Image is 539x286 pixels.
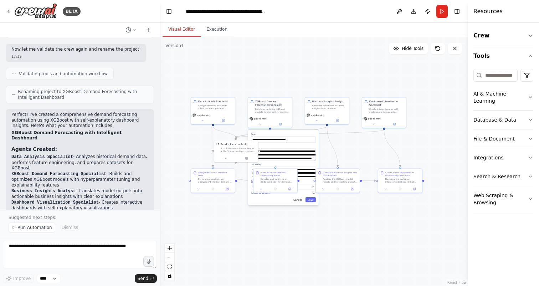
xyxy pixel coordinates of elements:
[409,187,421,191] button: Open in side panel
[268,187,283,191] button: No output available
[11,47,140,52] p: Now let me validate the crew again and rename the project:
[327,118,348,123] button: Open in side panel
[362,179,376,183] g: Edge from 01bd0f3c-86d0-4294-9f78-52e33fb0fbac to fef7023d-b184-429d-b3ba-bdb2d33a3209
[143,256,154,267] button: Click to speak your automation idea
[123,26,140,34] button: Switch to previous chat
[213,118,233,123] button: Open in side panel
[251,181,316,184] label: Model
[362,97,406,128] div: Dashboard Visualization SpecialistCreate interactive and self-explanatory dashboards displaying d...
[11,200,99,205] code: Dashboard Visualization Specialist
[284,187,296,191] button: Open in side panel
[402,46,423,51] span: Hide Tools
[248,97,292,128] div: XGBoost Demand Forecasting SpecialistBuild and optimize XGBoost models for demand forecasting, im...
[291,197,304,202] button: Cancel
[473,26,533,46] button: Crew
[311,114,324,117] span: gpt-4o-mini
[312,104,347,110] div: Generate actionable business insights from demand forecasting results, analyze model predictions,...
[368,117,381,120] span: gpt-4o-mini
[315,169,360,193] div: Generate Business Insights and ExplanationsAnalyze the XGBoost model results and forecasting outp...
[62,225,78,230] span: Dismiss
[473,129,533,148] button: File & Document
[251,163,316,166] label: Backstory
[165,244,174,253] button: zoom in
[11,154,73,159] code: Data Analysis Specialist
[261,178,295,183] div: Develop and optimize an XGBoost model for demand forecasting using the analyzed dataset. Implemen...
[216,143,219,145] img: FileReadTool
[325,126,339,167] g: Edge from c01ec02c-807e-4a6a-adce-5d5a0466127a to 01bd0f3c-86d0-4294-9f78-52e33fb0fbac
[251,145,316,148] label: Goal
[473,186,533,212] button: Web Scraping & Browsing
[378,169,422,193] div: Create Interactive Demand Forecasting DashboardDesign and develop an interactive dashboard that p...
[3,274,34,283] button: Improve
[17,225,52,230] span: Run Automation
[369,108,404,113] div: Create interactive and self-explanatory dashboards displaying demand forecasts, model insights, f...
[253,169,298,193] div: Build XGBoost Demand Forecasting ModelDevelop and optimize an XGBoost model for demand forecastin...
[236,156,257,160] button: Open in side panel
[198,100,233,103] div: Data Analysis Specialist
[214,140,258,163] div: FileReadToolRead a file's contentA tool that reads the content of a file. To use this tool, provi...
[389,43,428,54] button: Hide Tools
[135,274,157,283] button: Send
[473,111,533,129] button: Database & Data
[11,130,122,141] strong: XGBoost Demand Forecasting with Intelligent Dashboard
[9,215,151,220] p: Suggested next steps:
[221,187,233,191] button: Open in side panel
[165,244,174,281] div: React Flow controls
[164,6,174,16] button: Hide left sidebar
[197,114,210,117] span: gpt-4o-mini
[346,187,358,191] button: Open in side panel
[198,171,233,177] div: Analyze Historical Demand Data
[11,112,148,129] p: Perfect! I've created a comprehensive demand forecasting automation using XGBoost with self-expla...
[385,178,420,183] div: Design and develop an interactive dashboard that presents the demand forecasting results with sel...
[270,122,291,126] button: Open in side panel
[11,200,148,211] li: - Creates interactive dashboards with self-explanatory visualizations
[14,3,57,19] img: Logo
[221,143,246,146] div: Read a file's content
[330,187,345,191] button: No output available
[11,146,57,152] strong: Agents Created:
[251,133,316,136] label: Role
[58,223,82,233] button: Dismiss
[255,100,290,107] div: XGBoost Demand Forecasting Specialist
[19,71,108,77] span: Validating tools and automation workflow
[369,100,404,107] div: Dashboard Visualization Specialist
[251,184,316,189] button: OpenAI - gpt-4o-mini
[191,97,235,125] div: Data Analysis SpecialistAnalyze demand data from {data_source}, perform comprehensive data explor...
[11,172,106,177] code: XGBoost Demand Forecasting Specialist
[138,276,148,281] span: Send
[384,122,405,126] button: Open in side panel
[205,187,220,191] button: No output available
[191,169,235,193] div: Analyze Historical Demand DataPerform comprehensive analysis of historical demand data from {data...
[13,276,31,281] span: Improve
[251,192,271,195] span: Advanced Options
[473,148,533,167] button: Integrations
[447,281,467,285] a: React Flow attribution
[237,178,251,183] g: Edge from bf0acbb8-8dab-47f1-bb0f-6df97439f87d to ab9ae7c8-9f78-4f5b-98e7-e6c52c813f96
[312,100,347,103] div: Business Insights Analyst
[385,171,420,177] div: Create Interactive Demand Forecasting Dashboard
[18,89,148,100] span: Renaming project to XGBoost Demand Forecasting with Intelligent Dashboard
[323,171,358,177] div: Generate Business Insights and Explanations
[186,8,266,15] nav: breadcrumb
[254,117,267,120] span: gpt-4o-mini
[211,126,238,138] g: Edge from f6391ea5-072a-4115-ba85-1ae3e3eab2ec to ad04a494-1196-4e5b-8d80-5ac07f95eb3b
[473,7,503,16] h4: Resources
[11,54,140,59] div: 17:19
[234,126,329,138] g: Edge from c01ec02c-807e-4a6a-adce-5d5a0466127a to ad04a494-1196-4e5b-8d80-5ac07f95eb3b
[221,147,256,153] div: A tool that reads the content of a file. To use this tool, provide a 'file_path' parameter with t...
[9,223,55,233] button: Run Automation
[163,22,201,37] button: Visual Editor
[11,154,148,171] li: - Analyzes historical demand data, performs feature engineering, and prepares datasets for XGBoost
[473,167,533,186] button: Search & Research
[165,43,184,48] div: Version 1
[165,271,174,281] button: toggle interactivity
[11,189,76,194] code: Business Insights Analyst
[143,26,154,34] button: Start a new chat
[306,197,316,202] button: Save
[255,108,290,113] div: Build and optimize XGBoost models for demand forecasting, implementing advanced feature importanc...
[452,6,462,16] button: Hide right sidebar
[261,171,295,177] div: Build XGBoost Demand Forecasting Model
[198,104,233,110] div: Analyze demand data from {data_source}, perform comprehensive data exploration, feature engineeri...
[251,191,316,195] button: Advanced Options
[211,126,215,167] g: Edge from f6391ea5-072a-4115-ba85-1ae3e3eab2ec to bf0acbb8-8dab-47f1-bb0f-6df97439f87d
